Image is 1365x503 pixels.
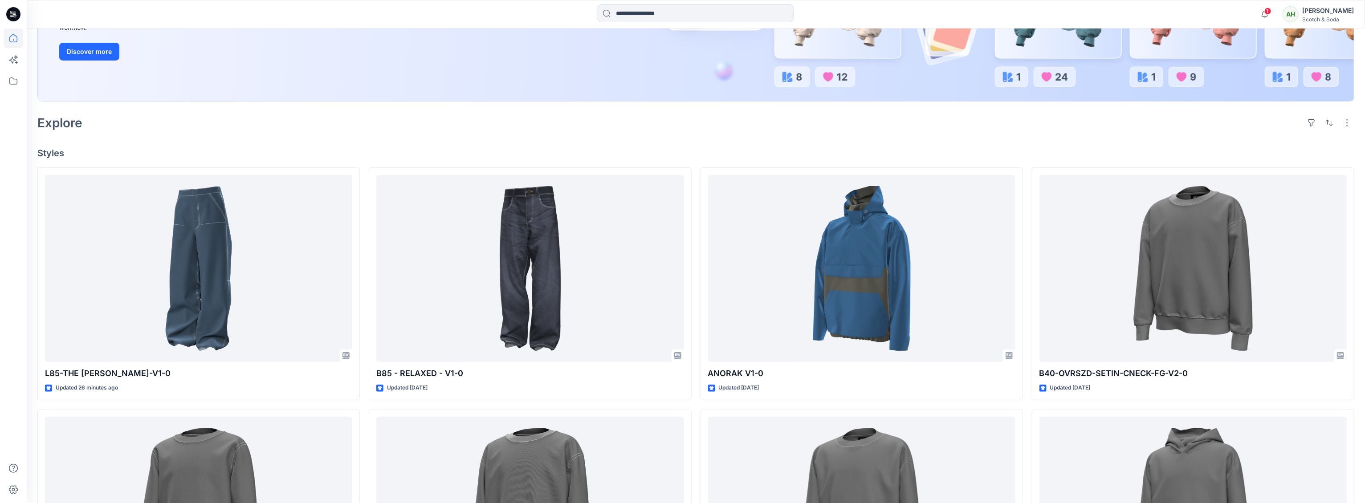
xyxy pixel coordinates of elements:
[1283,6,1299,22] div: AH
[1039,175,1347,362] a: B40-OVRSZD-SETIN-CNECK-FG-V2-0
[708,367,1015,380] p: ANORAK V1-0
[387,383,428,393] p: Updated [DATE]
[376,175,684,362] a: B85 - RELAXED - V1-0
[56,383,118,393] p: Updated 26 minutes ago
[708,175,1015,362] a: ANORAK V1-0
[719,383,759,393] p: Updated [DATE]
[37,116,82,130] h2: Explore
[1302,16,1354,23] div: Scotch & Soda
[1039,367,1347,380] p: B40-OVRSZD-SETIN-CNECK-FG-V2-0
[37,148,1354,158] h4: Styles
[1302,5,1354,16] div: [PERSON_NAME]
[1050,383,1091,393] p: Updated [DATE]
[45,175,352,362] a: L85-THE LYLA-V1-0
[59,43,119,61] button: Discover more
[45,367,352,380] p: L85-THE [PERSON_NAME]-V1-0
[376,367,684,380] p: B85 - RELAXED - V1-0
[59,43,260,61] a: Discover more
[1264,8,1271,15] span: 1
